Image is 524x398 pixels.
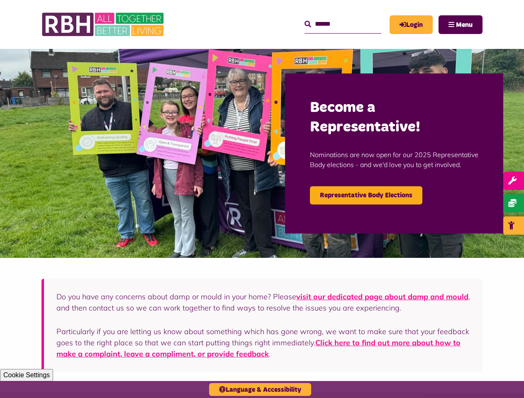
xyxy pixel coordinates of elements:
p: Nominations are now open for our 2025 Representative Body elections - and we'd love you to get in... [310,137,478,182]
button: Navigation [439,15,483,34]
a: Representative Body Elections [310,186,422,204]
button: Language & Accessibility [209,383,311,396]
a: MyRBH [390,15,433,34]
a: visit our dedicated page about damp and mould [296,292,468,301]
span: Menu [456,22,473,28]
h2: Become a Representative! [310,98,478,137]
img: RBH [41,8,166,41]
p: Do you have any concerns about damp or mould in your home? Please , and then contact us so we can... [56,291,470,313]
p: Particularly if you are letting us know about something which has gone wrong, we want to make sur... [56,326,470,359]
